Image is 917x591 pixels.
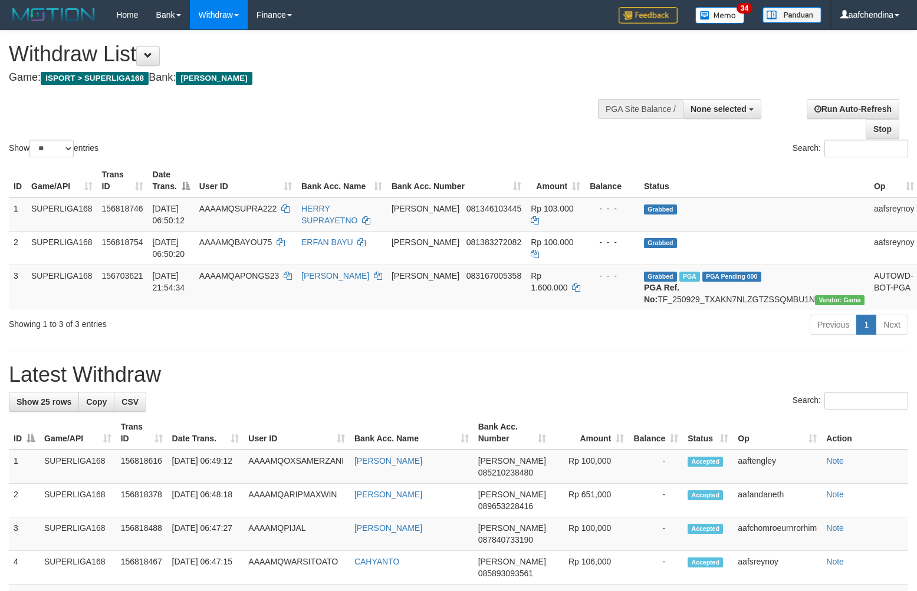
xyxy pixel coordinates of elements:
[733,484,821,517] td: aafandaneth
[116,484,167,517] td: 156818378
[598,99,683,119] div: PGA Site Balance /
[478,490,546,499] span: [PERSON_NAME]
[392,271,459,280] span: [PERSON_NAME]
[354,523,422,533] a: [PERSON_NAME]
[821,416,908,450] th: Action
[551,450,629,484] td: Rp 100,000
[793,140,908,157] label: Search:
[466,237,521,247] span: Copy 081383272082 to clipboard
[153,237,185,259] span: [DATE] 06:50:20
[9,363,908,387] h1: Latest Withdraw
[354,557,400,566] a: CAHYANTO
[167,551,244,585] td: [DATE] 06:47:15
[733,551,821,585] td: aafsreynoy
[826,523,844,533] a: Note
[301,271,369,280] a: [PERSON_NAME]
[826,490,844,499] a: Note
[301,204,357,225] a: HERRY SUPRAYETNO
[793,392,908,410] label: Search:
[86,397,107,407] span: Copy
[478,557,546,566] span: [PERSON_NAME]
[807,99,899,119] a: Run Auto-Refresh
[114,392,146,412] a: CSV
[9,551,40,585] td: 4
[688,557,723,567] span: Accepted
[551,416,629,450] th: Amount: activate to sort column ascending
[695,7,745,24] img: Button%20Memo.svg
[585,164,639,197] th: Balance
[590,236,635,248] div: - - -
[478,456,546,465] span: [PERSON_NAME]
[478,501,533,511] span: Copy 089653228416 to clipboard
[9,231,27,265] td: 2
[824,140,908,157] input: Search:
[644,283,679,304] b: PGA Ref. No:
[551,517,629,551] td: Rp 100,000
[733,416,821,450] th: Op: activate to sort column ascending
[244,450,350,484] td: AAAAMQOXSAMERZANI
[199,204,277,213] span: AAAAMQSUPRA222
[531,237,573,247] span: Rp 100.000
[644,238,677,248] span: Grabbed
[244,551,350,585] td: AAAAMQWARSITOATO
[27,197,97,232] td: SUPERLIGA168
[392,204,459,213] span: [PERSON_NAME]
[301,237,353,247] a: ERFAN BAYU
[354,456,422,465] a: [PERSON_NAME]
[639,164,869,197] th: Status
[167,484,244,517] td: [DATE] 06:48:18
[40,416,116,450] th: Game/API: activate to sort column ascending
[121,397,139,407] span: CSV
[629,551,683,585] td: -
[167,450,244,484] td: [DATE] 06:49:12
[629,517,683,551] td: -
[199,237,272,247] span: AAAAMQBAYOU75
[153,204,185,225] span: [DATE] 06:50:12
[826,557,844,566] a: Note
[737,3,752,14] span: 34
[629,450,683,484] td: -
[148,164,195,197] th: Date Trans.: activate to sort column descending
[40,517,116,551] td: SUPERLIGA168
[387,164,526,197] th: Bank Acc. Number: activate to sort column ascending
[683,99,761,119] button: None selected
[9,72,600,84] h4: Game: Bank:
[244,517,350,551] td: AAAAMQPIJAL
[702,272,761,282] span: PGA Pending
[733,517,821,551] td: aafchomroeurnrorhim
[27,231,97,265] td: SUPERLIGA168
[551,484,629,517] td: Rp 651,000
[826,456,844,465] a: Note
[629,484,683,517] td: -
[41,72,149,85] span: ISPORT > SUPERLIGA168
[478,535,533,544] span: Copy 087840733190 to clipboard
[590,203,635,214] div: - - -
[29,140,74,157] select: Showentries
[9,450,40,484] td: 1
[9,392,79,412] a: Show 25 rows
[810,315,857,335] a: Previous
[40,450,116,484] td: SUPERLIGA168
[762,7,821,23] img: panduan.png
[688,524,723,534] span: Accepted
[9,265,27,310] td: 3
[9,42,600,66] h1: Withdraw List
[176,72,252,85] span: [PERSON_NAME]
[688,490,723,500] span: Accepted
[167,416,244,450] th: Date Trans.: activate to sort column ascending
[97,164,148,197] th: Trans ID: activate to sort column ascending
[619,7,678,24] img: Feedback.jpg
[116,416,167,450] th: Trans ID: activate to sort column ascending
[102,204,143,213] span: 156818746
[350,416,474,450] th: Bank Acc. Name: activate to sort column ascending
[856,315,876,335] a: 1
[153,271,185,292] span: [DATE] 21:54:34
[531,204,573,213] span: Rp 103.000
[9,484,40,517] td: 2
[466,204,521,213] span: Copy 081346103445 to clipboard
[9,517,40,551] td: 3
[116,517,167,551] td: 156818488
[392,237,459,247] span: [PERSON_NAME]
[244,484,350,517] td: AAAAMQARIPMAXWIN
[9,164,27,197] th: ID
